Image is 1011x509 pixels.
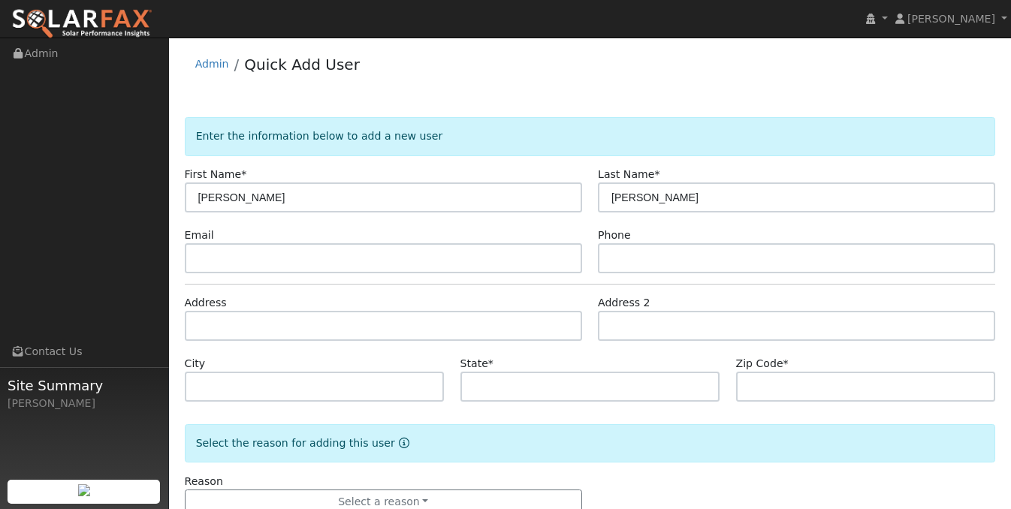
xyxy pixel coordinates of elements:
span: Required [488,357,493,369]
span: Required [783,357,789,369]
a: Reason for new user [395,437,409,449]
img: SolarFax [11,8,152,40]
label: Email [185,227,214,243]
label: City [185,356,206,372]
label: Address 2 [598,295,650,311]
div: [PERSON_NAME] [8,396,161,411]
div: Enter the information below to add a new user [185,117,996,155]
a: Quick Add User [244,56,360,74]
a: Admin [195,58,229,70]
span: Required [241,168,246,180]
label: First Name [185,167,247,182]
span: Required [654,168,659,180]
span: Site Summary [8,375,161,396]
label: Zip Code [736,356,789,372]
label: Phone [598,227,631,243]
label: State [460,356,493,372]
div: Select the reason for adding this user [185,424,996,462]
label: Last Name [598,167,659,182]
label: Reason [185,474,223,489]
label: Address [185,295,227,311]
span: [PERSON_NAME] [907,13,995,25]
img: retrieve [78,484,90,496]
